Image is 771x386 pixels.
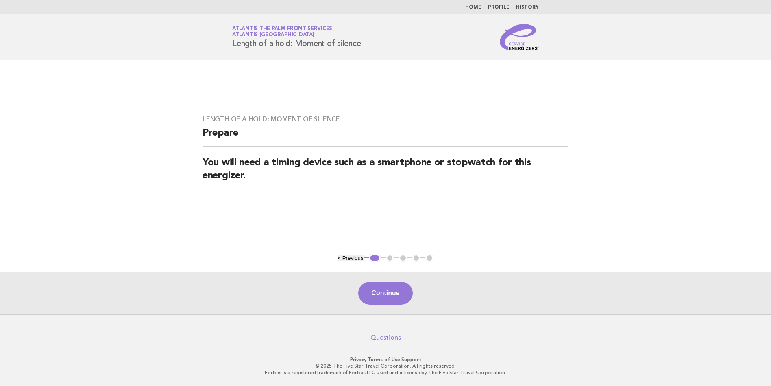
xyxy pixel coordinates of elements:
[338,255,363,261] button: < Previous
[232,26,361,48] h1: Length of a hold: Moment of silence
[350,357,366,362] a: Privacy
[203,127,568,147] h2: Prepare
[401,357,421,362] a: Support
[465,5,481,10] a: Home
[137,356,634,363] p: · ·
[516,5,539,10] a: History
[358,282,412,305] button: Continue
[232,33,314,38] span: Atlantis [GEOGRAPHIC_DATA]
[368,357,400,362] a: Terms of Use
[232,26,332,37] a: Atlantis The Palm Front ServicesAtlantis [GEOGRAPHIC_DATA]
[369,254,381,262] button: 1
[203,156,568,189] h2: You will need a timing device such as a smartphone or stopwatch for this energizer.
[137,369,634,376] p: Forbes is a registered trademark of Forbes LLC used under license by The Five Star Travel Corpora...
[500,24,539,50] img: Service Energizers
[488,5,510,10] a: Profile
[203,115,568,123] h3: Length of a hold: Moment of silence
[370,333,401,342] a: Questions
[137,363,634,369] p: © 2025 The Five Star Travel Corporation. All rights reserved.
